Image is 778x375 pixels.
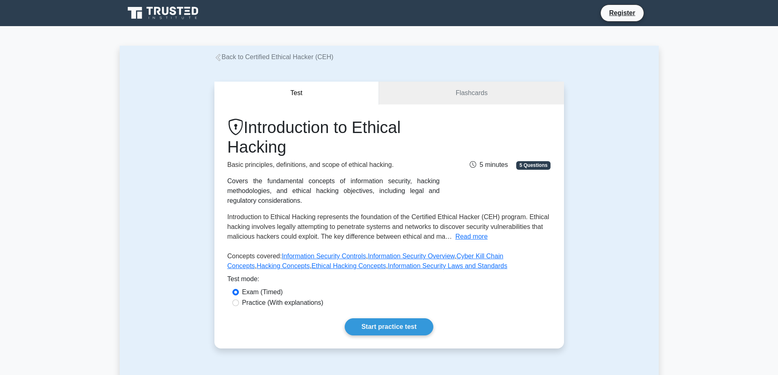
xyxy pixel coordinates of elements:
[470,161,508,168] span: 5 minutes
[257,262,310,269] a: Hacking Concepts
[227,176,440,206] div: Covers the fundamental concepts of information security, hacking methodologies, and ethical hacki...
[227,118,440,157] h1: Introduction to Ethical Hacking
[227,213,549,240] span: Introduction to Ethical Hacking represents the foundation of the Certified Ethical Hacker (CEH) p...
[604,8,640,18] a: Register
[312,262,386,269] a: Ethical Hacking Concepts
[388,262,508,269] a: Information Security Laws and Standards
[242,298,323,308] label: Practice (With explanations)
[227,274,551,287] div: Test mode:
[282,253,366,260] a: Information Security Controls
[227,251,551,274] p: Concepts covered: , , , , ,
[455,232,488,242] button: Read more
[516,161,551,169] span: 5 Questions
[345,318,433,335] a: Start practice test
[368,253,455,260] a: Information Security Overview
[379,82,564,105] a: Flashcards
[214,53,334,60] a: Back to Certified Ethical Hacker (CEH)
[242,287,283,297] label: Exam (Timed)
[227,160,440,170] p: Basic principles, definitions, and scope of ethical hacking.
[214,82,379,105] button: Test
